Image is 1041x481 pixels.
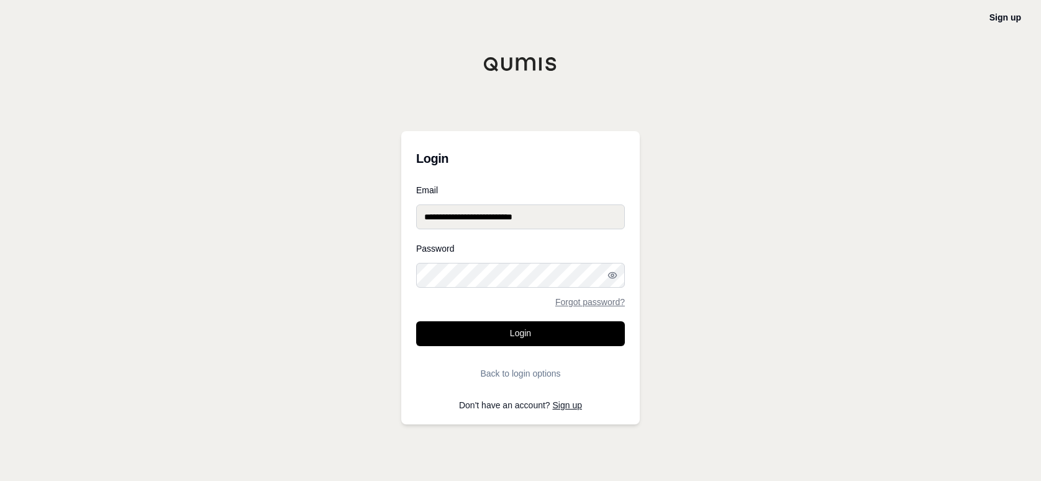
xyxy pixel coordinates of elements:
[416,321,625,346] button: Login
[416,146,625,171] h3: Login
[483,57,558,71] img: Qumis
[555,298,625,306] a: Forgot password?
[416,244,625,253] label: Password
[416,401,625,410] p: Don't have an account?
[416,186,625,195] label: Email
[553,400,582,410] a: Sign up
[416,361,625,386] button: Back to login options
[989,12,1021,22] a: Sign up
